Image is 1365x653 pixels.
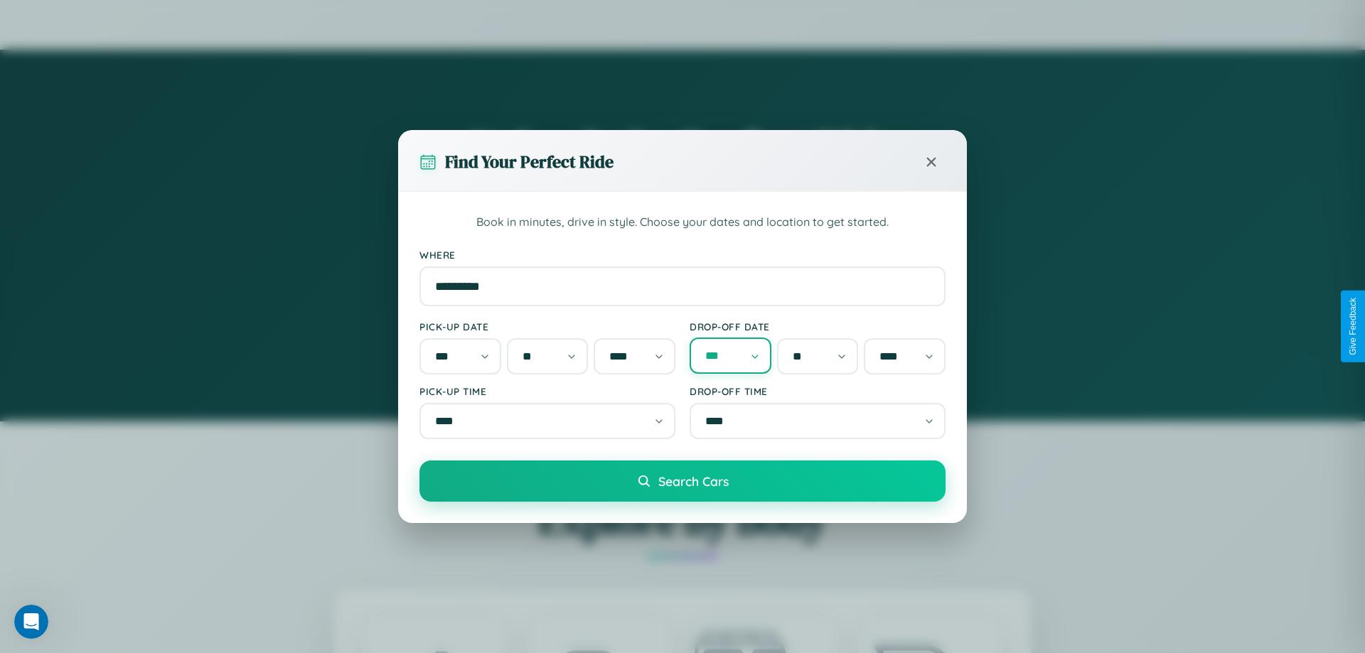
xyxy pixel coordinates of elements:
[445,150,614,173] h3: Find Your Perfect Ride
[658,473,729,489] span: Search Cars
[690,320,946,333] label: Drop-off Date
[419,460,946,502] button: Search Cars
[690,385,946,397] label: Drop-off Time
[419,249,946,261] label: Where
[419,320,675,333] label: Pick-up Date
[419,385,675,397] label: Pick-up Time
[419,213,946,232] p: Book in minutes, drive in style. Choose your dates and location to get started.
